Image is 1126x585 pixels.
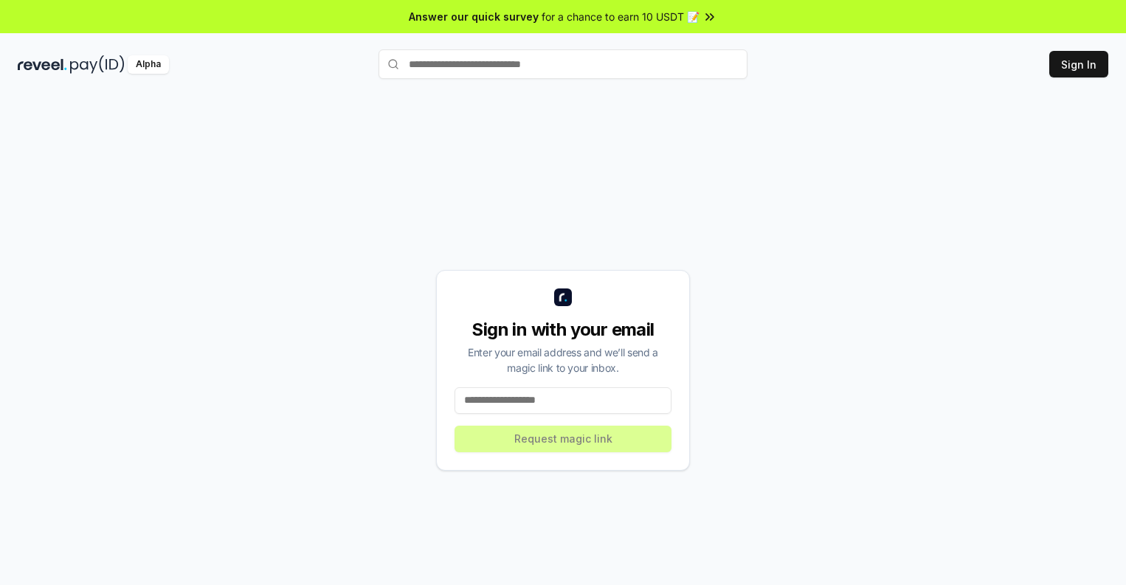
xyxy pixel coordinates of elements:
[1049,51,1108,77] button: Sign In
[542,9,700,24] span: for a chance to earn 10 USDT 📝
[18,55,67,74] img: reveel_dark
[70,55,125,74] img: pay_id
[455,345,671,375] div: Enter your email address and we’ll send a magic link to your inbox.
[455,318,671,342] div: Sign in with your email
[409,9,539,24] span: Answer our quick survey
[128,55,169,74] div: Alpha
[554,288,572,306] img: logo_small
